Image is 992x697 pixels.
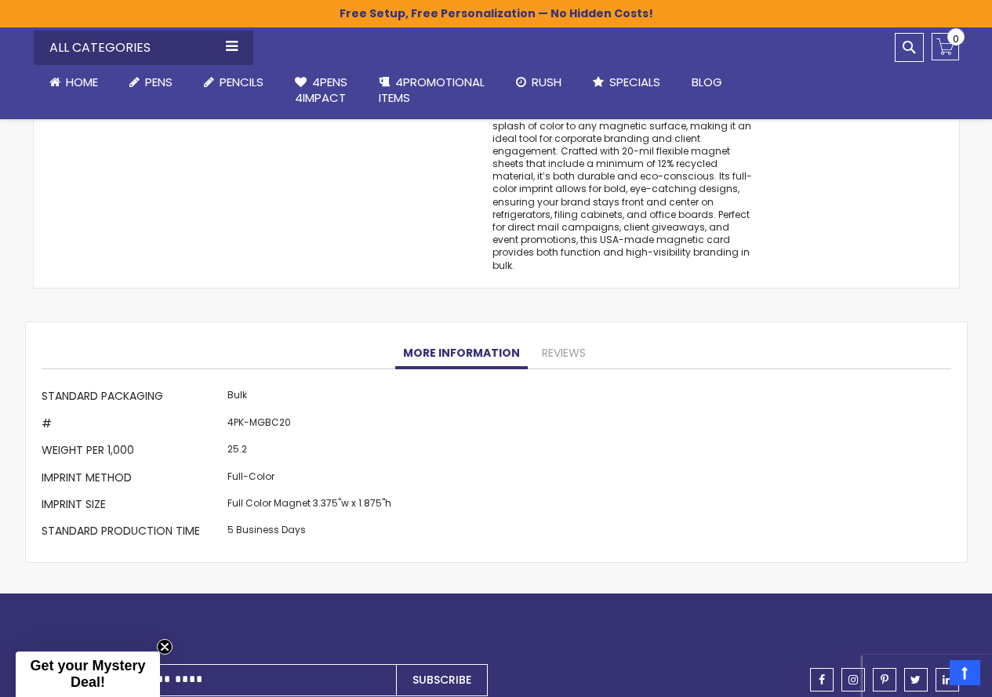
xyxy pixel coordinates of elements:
[42,520,223,546] th: Standard Production Time
[220,74,263,90] span: Pencils
[953,31,959,46] span: 0
[932,33,959,60] a: 0
[500,65,577,100] a: Rush
[42,493,223,520] th: Imprint Size
[534,338,594,369] a: Reviews
[223,412,395,438] td: 4PK-MGBC20
[379,74,485,106] span: 4PROMOTIONAL ITEMS
[30,658,145,690] span: Get your Mystery Deal!
[279,65,363,116] a: 4Pens4impact
[157,639,173,655] button: Close teaser
[223,520,395,546] td: 5 Business Days
[532,74,561,90] span: Rush
[412,672,471,688] span: Subscribe
[145,74,173,90] span: Pens
[223,385,395,412] td: Bulk
[16,652,160,697] div: Get your Mystery Deal!Close teaser
[848,674,858,685] span: instagram
[841,668,865,692] a: instagram
[863,655,992,697] iframe: Google Customer Reviews
[609,74,660,90] span: Specials
[692,74,722,90] span: Blog
[396,664,488,696] button: Subscribe
[577,65,676,100] a: Specials
[223,493,395,520] td: Full Color Magnet 3.375"w x 1.875"h
[42,385,223,412] th: Standard Packaging
[34,65,114,100] a: Home
[42,439,223,466] th: Weight per 1,000
[492,107,753,271] div: This vibrant 3.5" x 2" magnetic business card adds a splash of color to any magnetic surface, mak...
[295,74,347,106] span: 4Pens 4impact
[363,65,500,116] a: 4PROMOTIONALITEMS
[223,466,395,492] td: Full-Color
[819,674,825,685] span: facebook
[66,74,98,90] span: Home
[676,65,738,100] a: Blog
[810,668,834,692] a: facebook
[188,65,279,100] a: Pencils
[395,338,528,369] a: More Information
[223,439,395,466] td: 25.2
[42,466,223,492] th: Imprint Method
[34,31,253,65] div: All Categories
[42,412,223,438] th: #
[114,65,188,100] a: Pens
